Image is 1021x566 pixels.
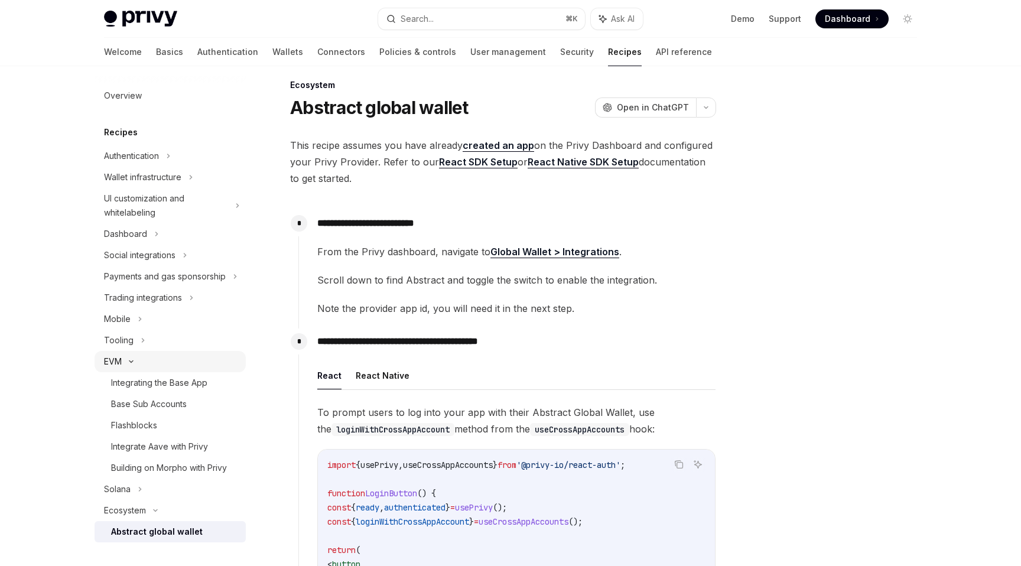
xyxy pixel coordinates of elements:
[568,516,583,527] span: ();
[611,13,635,25] span: Ask AI
[327,460,356,470] span: import
[356,516,469,527] span: loginWithCrossAppAccount
[104,312,131,326] div: Mobile
[490,246,619,258] a: Global Wallet > Integrations
[104,354,122,369] div: EVM
[327,502,351,513] span: const
[317,362,342,389] button: React
[95,521,246,542] a: Abstract global wallet
[671,457,687,472] button: Copy the contents from the code block
[446,502,450,513] span: }
[111,461,227,475] div: Building on Morpho with Privy
[656,38,712,66] a: API reference
[327,488,365,499] span: function
[317,272,716,288] span: Scroll down to find Abstract and toggle the switch to enable the integration.
[608,38,642,66] a: Recipes
[104,503,146,518] div: Ecosystem
[417,488,436,499] span: () {
[111,440,208,454] div: Integrate Aave with Privy
[825,13,870,25] span: Dashboard
[463,139,534,152] a: created an app
[815,9,889,28] a: Dashboard
[356,362,409,389] button: React Native
[104,333,134,347] div: Tooling
[401,12,434,26] div: Search...
[731,13,755,25] a: Demo
[111,525,203,539] div: Abstract global wallet
[356,460,360,470] span: {
[470,38,546,66] a: User management
[479,516,568,527] span: useCrossAppAccounts
[398,460,403,470] span: ,
[317,300,716,317] span: Note the provider app id, you will need it in the next step.
[104,291,182,305] div: Trading integrations
[455,502,493,513] span: usePrivy
[104,11,177,27] img: light logo
[104,125,138,139] h5: Recipes
[379,502,384,513] span: ,
[111,376,207,390] div: Integrating the Base App
[104,89,142,103] div: Overview
[104,269,226,284] div: Payments and gas sponsorship
[595,97,696,118] button: Open in ChatGPT
[530,423,629,436] code: useCrossAppAccounts
[331,423,454,436] code: loginWithCrossAppAccount
[493,502,507,513] span: ();
[560,38,594,66] a: Security
[290,137,716,187] span: This recipe assumes you have already on the Privy Dashboard and configured your Privy Provider. R...
[290,97,469,118] h1: Abstract global wallet
[565,14,578,24] span: ⌘ K
[327,545,356,555] span: return
[898,9,917,28] button: Toggle dark mode
[317,243,716,260] span: From the Privy dashboard, navigate to .
[516,460,620,470] span: '@privy-io/react-auth'
[95,393,246,415] a: Base Sub Accounts
[384,502,446,513] span: authenticated
[469,516,474,527] span: }
[351,516,356,527] span: {
[591,8,643,30] button: Ask AI
[104,191,228,220] div: UI customization and whitelabeling
[327,516,351,527] span: const
[365,488,417,499] span: LoginButton
[403,460,493,470] span: useCrossAppAccounts
[95,85,246,106] a: Overview
[197,38,258,66] a: Authentication
[104,38,142,66] a: Welcome
[111,418,157,432] div: Flashblocks
[351,502,356,513] span: {
[104,482,131,496] div: Solana
[617,102,689,113] span: Open in ChatGPT
[104,248,175,262] div: Social integrations
[474,516,479,527] span: =
[360,460,398,470] span: usePrivy
[95,372,246,393] a: Integrating the Base App
[95,457,246,479] a: Building on Morpho with Privy
[104,149,159,163] div: Authentication
[272,38,303,66] a: Wallets
[528,156,639,168] a: React Native SDK Setup
[95,436,246,457] a: Integrate Aave with Privy
[104,227,147,241] div: Dashboard
[439,156,518,168] a: React SDK Setup
[317,38,365,66] a: Connectors
[493,460,498,470] span: }
[769,13,801,25] a: Support
[111,397,187,411] div: Base Sub Accounts
[156,38,183,66] a: Basics
[498,460,516,470] span: from
[620,460,625,470] span: ;
[378,8,585,30] button: Search...⌘K
[356,502,379,513] span: ready
[317,404,716,437] span: To prompt users to log into your app with their Abstract Global Wallet, use the method from the h...
[104,170,181,184] div: Wallet infrastructure
[95,415,246,436] a: Flashblocks
[450,502,455,513] span: =
[290,79,716,91] div: Ecosystem
[356,545,360,555] span: (
[690,457,705,472] button: Ask AI
[379,38,456,66] a: Policies & controls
